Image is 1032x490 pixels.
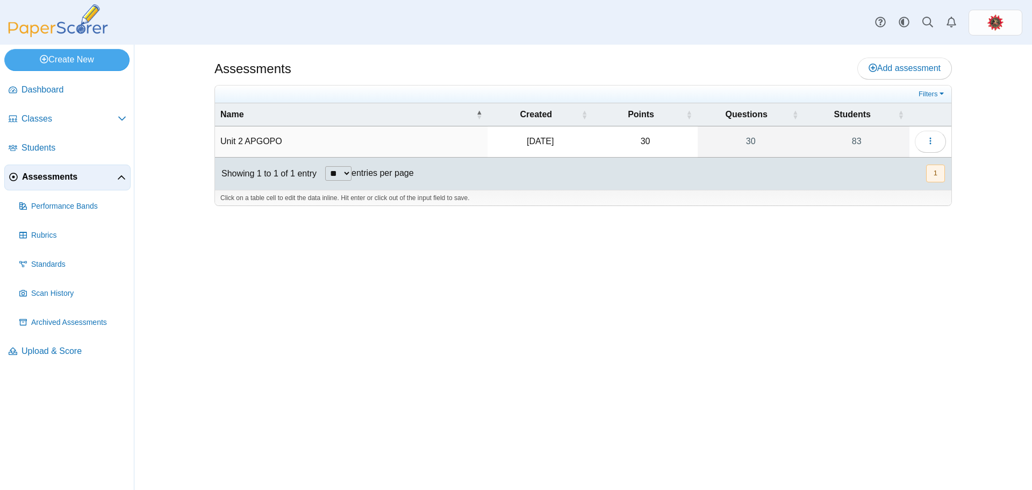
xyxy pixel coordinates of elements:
a: 83 [804,126,909,157]
time: Oct 2, 2025 at 4:40 PM [527,137,554,146]
span: Questions : Activate to sort [792,109,798,120]
a: Assessments [4,165,131,190]
span: Name [220,109,474,120]
span: Points [598,109,684,120]
span: Name : Activate to invert sorting [476,109,482,120]
a: Alerts [940,11,963,34]
a: Standards [15,252,131,278]
span: Students [21,142,126,154]
span: Add assessment [869,63,941,73]
span: Performance Bands [31,201,126,212]
span: Standards [31,259,126,270]
a: PaperScorer [4,30,112,39]
h1: Assessments [214,60,291,78]
span: Kyle Kleiman [987,14,1004,31]
a: Scan History [15,281,131,307]
div: Showing 1 to 1 of 1 entry [215,158,317,190]
span: Assessments [22,171,117,183]
span: Questions [703,109,790,120]
span: Dashboard [21,84,126,96]
a: Add assessment [857,58,952,79]
td: Unit 2 APGOPO [215,126,488,157]
td: 30 [593,126,698,157]
button: 1 [926,165,945,182]
a: 30 [698,126,804,157]
label: entries per page [352,168,414,177]
span: Points : Activate to sort [686,109,692,120]
a: Archived Assessments [15,310,131,336]
span: Classes [21,113,118,125]
span: Created : Activate to sort [581,109,587,120]
img: PaperScorer [4,4,112,37]
img: ps.BdVRPPpVVw2VGlwN [987,14,1004,31]
span: Rubrics [31,230,126,241]
span: Archived Assessments [31,317,126,328]
a: Classes [4,106,131,132]
a: Upload & Score [4,339,131,365]
span: Students : Activate to sort [898,109,904,120]
a: ps.BdVRPPpVVw2VGlwN [969,10,1022,35]
span: Created [493,109,579,120]
span: Scan History [31,288,126,299]
a: Create New [4,49,130,70]
nav: pagination [925,165,945,182]
a: Students [4,136,131,161]
a: Filters [916,89,949,100]
a: Rubrics [15,223,131,248]
a: Dashboard [4,77,131,103]
span: Students [809,109,895,120]
span: Upload & Score [21,345,126,357]
a: Performance Bands [15,194,131,219]
div: Click on a table cell to edit the data inline. Hit enter or click out of the input field to save. [215,190,951,206]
